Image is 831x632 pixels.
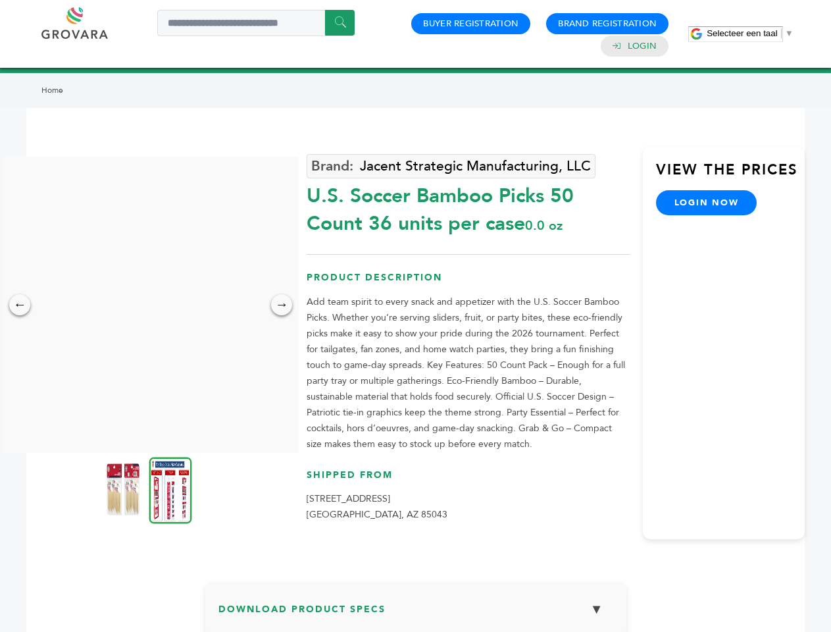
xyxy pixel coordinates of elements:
[9,294,30,315] div: ←
[307,154,595,178] a: Jacent Strategic Manufacturing, LLC
[525,217,563,234] span: 0.0 oz
[307,491,630,523] p: [STREET_ADDRESS] [GEOGRAPHIC_DATA], AZ 85043
[307,271,630,294] h3: Product Description
[157,10,355,36] input: Search a product or brand...
[781,28,782,38] span: ​
[307,469,630,492] h3: Shipped From
[307,294,630,452] p: Add team spirit to every snack and appetizer with the U.S. Soccer Bamboo Picks. Whether you’re se...
[41,85,63,95] a: Home
[580,595,613,623] button: ▼
[628,40,657,52] a: Login
[785,28,793,38] span: ▼
[271,294,292,315] div: →
[656,190,757,215] a: login now
[558,18,657,30] a: Brand Registration
[423,18,518,30] a: Buyer Registration
[307,176,630,238] div: U.S. Soccer Bamboo Picks 50 Count 36 units per case
[149,457,192,523] img: U.S. Soccer Bamboo Picks – 50 Count 36 units per case 0.0 oz
[656,160,805,190] h3: View the Prices
[707,28,793,38] a: Selecteer een taal​
[107,463,139,515] img: U.S. Soccer Bamboo Picks – 50 Count 36 units per case 0.0 oz
[707,28,777,38] span: Selecteer een taal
